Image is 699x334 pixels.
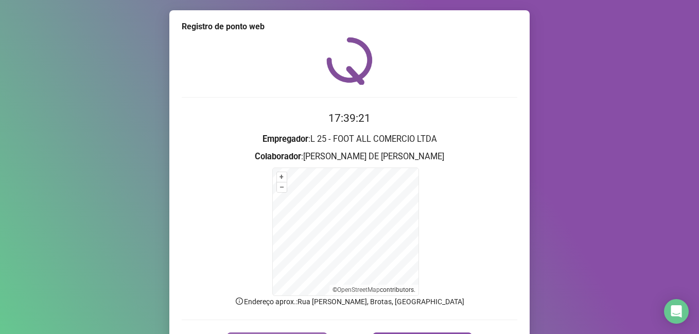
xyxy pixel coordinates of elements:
button: + [277,172,287,182]
strong: Colaborador [255,152,301,161]
span: info-circle [235,296,244,306]
strong: Empregador [263,134,308,144]
li: © contributors. [333,286,415,293]
p: Endereço aprox. : Rua [PERSON_NAME], Brotas, [GEOGRAPHIC_DATA] [182,296,517,307]
div: Open Intercom Messenger [664,299,689,324]
time: 17:39:21 [328,112,371,124]
img: QRPoint [326,37,373,85]
div: Registro de ponto web [182,21,517,33]
h3: : L 25 - FOOT ALL COMERCIO LTDA [182,133,517,146]
h3: : [PERSON_NAME] DE [PERSON_NAME] [182,150,517,163]
button: – [277,182,287,192]
a: OpenStreetMap [337,286,380,293]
